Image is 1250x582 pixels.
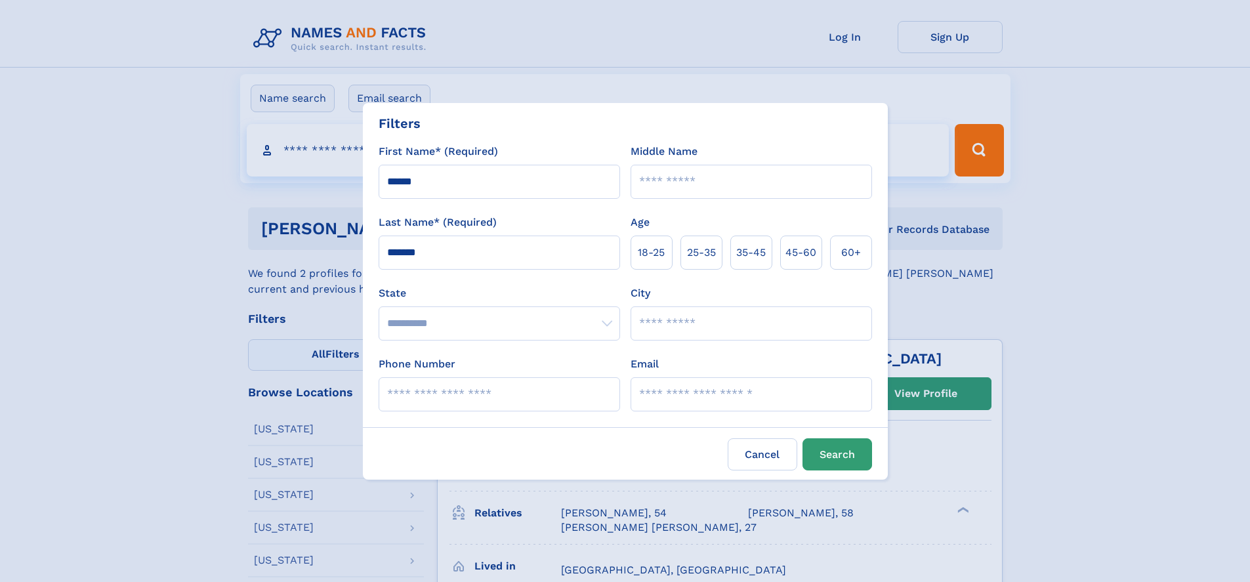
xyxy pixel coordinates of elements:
div: Filters [379,114,421,133]
label: Age [631,215,650,230]
span: 60+ [841,245,861,260]
span: 18‑25 [638,245,665,260]
label: City [631,285,650,301]
span: 35‑45 [736,245,766,260]
label: Cancel [728,438,797,470]
label: First Name* (Required) [379,144,498,159]
label: Last Name* (Required) [379,215,497,230]
span: 45‑60 [785,245,816,260]
label: State [379,285,620,301]
span: 25‑35 [687,245,716,260]
label: Email [631,356,659,372]
button: Search [802,438,872,470]
label: Phone Number [379,356,455,372]
label: Middle Name [631,144,698,159]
